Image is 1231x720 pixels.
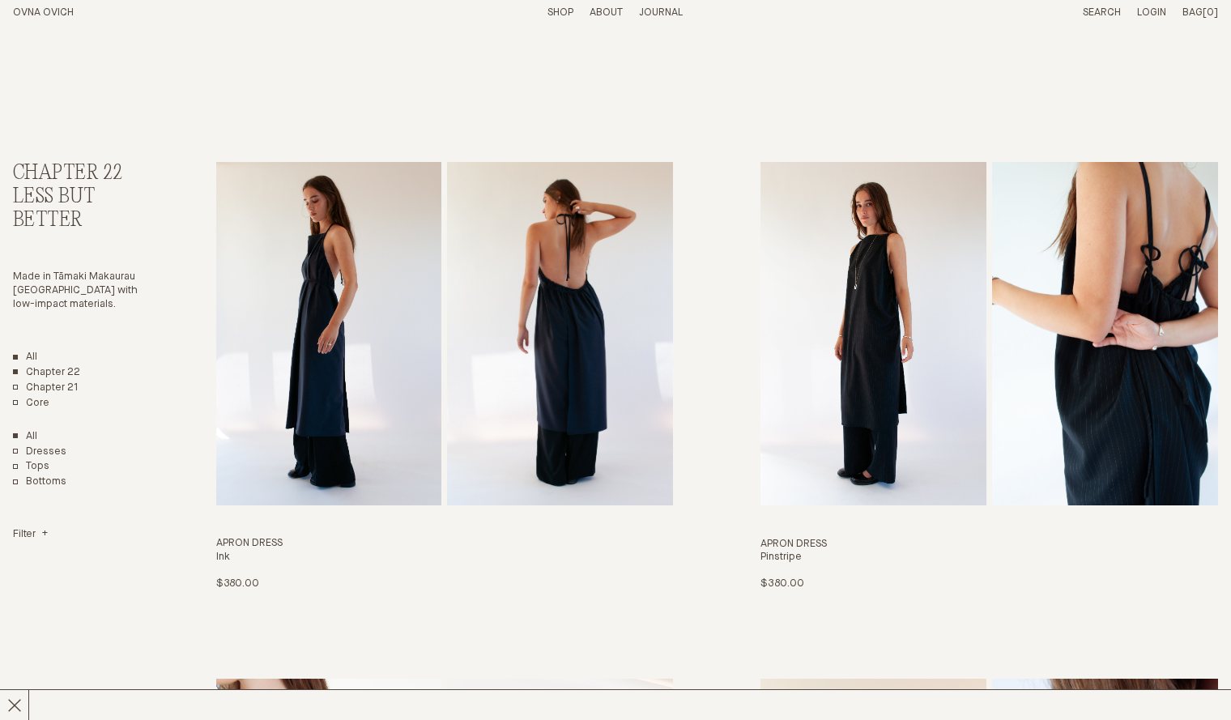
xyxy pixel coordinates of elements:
h4: Pinstripe [760,551,1218,564]
h3: Less But Better [13,185,152,232]
a: Bottoms [13,475,66,489]
h3: Apron Dress [760,538,1218,552]
a: Login [1137,7,1166,18]
span: $380.00 [216,578,259,589]
a: Tops [13,460,49,474]
a: Shop [547,7,573,18]
a: Apron Dress [760,162,1218,591]
p: Made in Tāmaki Makaurau [GEOGRAPHIC_DATA] with low-impact materials. [13,271,152,312]
img: Apron Dress [216,162,442,505]
span: [0] [1203,7,1218,18]
a: Chapter 22 [13,366,80,380]
summary: Filter [13,528,48,542]
h4: Ink [216,551,674,564]
a: All [13,351,37,364]
a: Chapter 21 [13,381,79,395]
h2: Chapter 22 [13,162,152,185]
span: $380.00 [760,578,803,589]
a: Dresses [13,445,66,459]
a: Show All [13,430,37,444]
h3: Apron Dress [216,537,674,551]
summary: About [590,6,623,20]
img: Apron Dress [760,162,986,505]
a: Home [13,7,74,18]
a: Core [13,397,49,411]
a: Apron Dress [216,162,674,591]
span: Bag [1182,7,1203,18]
a: Journal [639,7,683,18]
a: Search [1083,7,1121,18]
